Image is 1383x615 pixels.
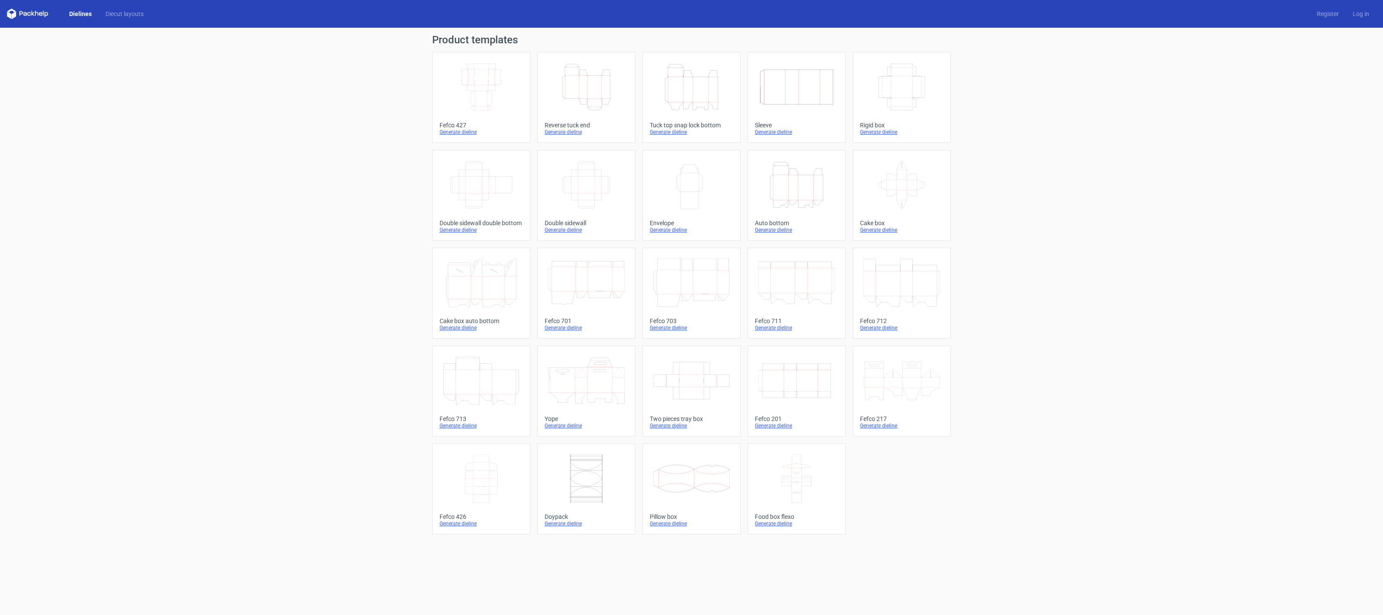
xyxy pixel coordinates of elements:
div: Reverse tuck end [545,122,628,129]
h1: Product templates [432,35,951,45]
div: Cake box auto bottom [440,317,523,324]
div: Fefco 201 [755,415,838,422]
a: Fefco 712Generate dieline [853,248,951,339]
div: Generate dieline [860,227,943,233]
a: Auto bottomGenerate dieline [748,150,846,241]
div: Generate dieline [650,324,733,331]
div: Double sidewall double bottom [440,220,523,227]
div: Sleeve [755,122,838,129]
a: Reverse tuck endGenerate dieline [537,52,635,143]
a: EnvelopeGenerate dieline [642,150,741,241]
a: Log in [1346,10,1376,18]
a: Double sidewallGenerate dieline [537,150,635,241]
div: Envelope [650,220,733,227]
div: Food box flexo [755,513,838,520]
div: Generate dieline [650,227,733,233]
div: Generate dieline [440,227,523,233]
div: Fefco 712 [860,317,943,324]
a: SleeveGenerate dieline [748,52,846,143]
a: Food box flexoGenerate dieline [748,443,846,534]
div: Fefco 217 [860,415,943,422]
div: Generate dieline [545,129,628,136]
a: Pillow boxGenerate dieline [642,443,741,534]
div: Double sidewall [545,220,628,227]
div: Generate dieline [650,422,733,429]
div: Fefco 711 [755,317,838,324]
div: Generate dieline [545,520,628,527]
a: YopeGenerate dieline [537,346,635,437]
div: Fefco 713 [440,415,523,422]
div: Generate dieline [755,324,838,331]
div: Pillow box [650,513,733,520]
a: Fefco 701Generate dieline [537,248,635,339]
a: Rigid boxGenerate dieline [853,52,951,143]
a: Fefco 427Generate dieline [432,52,530,143]
a: Cake box auto bottomGenerate dieline [432,248,530,339]
div: Fefco 701 [545,317,628,324]
a: Fefco 713Generate dieline [432,346,530,437]
div: Doypack [545,513,628,520]
a: Two pieces tray boxGenerate dieline [642,346,741,437]
div: Generate dieline [545,422,628,429]
a: Dielines [62,10,99,18]
div: Generate dieline [545,227,628,233]
div: Cake box [860,220,943,227]
div: Generate dieline [440,324,523,331]
div: Generate dieline [440,520,523,527]
div: Fefco 703 [650,317,733,324]
div: Generate dieline [755,227,838,233]
a: Cake boxGenerate dieline [853,150,951,241]
div: Generate dieline [650,520,733,527]
div: Rigid box [860,122,943,129]
a: Diecut layouts [99,10,151,18]
div: Generate dieline [860,324,943,331]
div: Generate dieline [650,129,733,136]
div: Auto bottom [755,220,838,227]
div: Two pieces tray box [650,415,733,422]
a: Fefco 703Generate dieline [642,248,741,339]
div: Generate dieline [545,324,628,331]
div: Fefco 427 [440,122,523,129]
div: Generate dieline [440,422,523,429]
div: Fefco 426 [440,513,523,520]
a: DoypackGenerate dieline [537,443,635,534]
div: Generate dieline [755,520,838,527]
a: Fefco 426Generate dieline [432,443,530,534]
div: Generate dieline [755,129,838,136]
div: Generate dieline [860,129,943,136]
div: Generate dieline [440,129,523,136]
div: Tuck top snap lock bottom [650,122,733,129]
a: Fefco 217Generate dieline [853,346,951,437]
a: Register [1310,10,1346,18]
a: Fefco 201Generate dieline [748,346,846,437]
div: Generate dieline [860,422,943,429]
div: Yope [545,415,628,422]
a: Tuck top snap lock bottomGenerate dieline [642,52,741,143]
div: Generate dieline [755,422,838,429]
a: Double sidewall double bottomGenerate dieline [432,150,530,241]
a: Fefco 711Generate dieline [748,248,846,339]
